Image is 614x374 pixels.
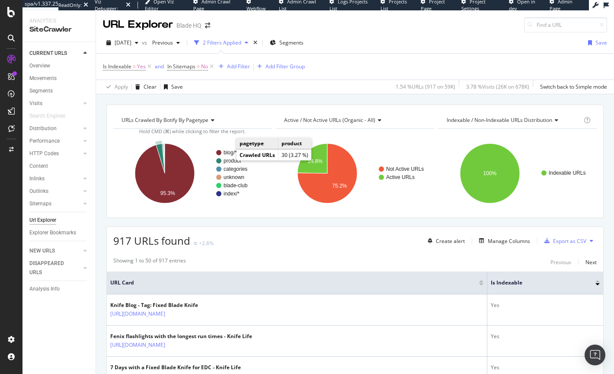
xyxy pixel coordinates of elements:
div: Inlinks [29,174,45,183]
div: NEW URLS [29,246,55,256]
div: 7 Days with a Fixed Blade Knife for EDC - Knife Life [110,364,241,371]
a: Outlinks [29,187,81,196]
a: Explorer Bookmarks [29,228,90,237]
a: HTTP Codes [29,149,81,158]
h4: Indexable / Non-Indexable URLs Distribution [445,113,582,127]
text: 100% [483,170,496,176]
div: Yes [491,364,600,371]
a: Overview [29,61,90,70]
div: Next [585,259,597,266]
div: 1.54 % URLs ( 917 on 59K ) [396,83,455,90]
a: DISAPPEARED URLS [29,259,81,277]
text: blog/* [224,150,237,156]
text: product [224,158,241,164]
button: Manage Columns [476,236,530,246]
div: ReadOnly: [58,2,82,9]
button: Clear [132,80,157,94]
a: Search Engines [29,112,74,121]
div: and [155,63,164,70]
div: Save [595,39,607,46]
text: Not Active URLs [386,166,424,172]
a: Analysis Info [29,284,90,294]
div: Clear [144,83,157,90]
text: Active URLs [386,174,415,180]
div: Add Filter Group [265,63,305,70]
div: A chart. [276,136,432,211]
text: 24.8% [308,158,323,164]
div: Movements [29,74,57,83]
span: Yes [137,61,146,73]
div: Segments [29,86,53,96]
span: Indexable / Non-Indexable URLs distribution [447,116,552,124]
span: No [201,61,208,73]
div: Previous [550,259,571,266]
div: arrow-right-arrow-left [205,22,210,29]
a: Sitemaps [29,199,81,208]
a: NEW URLS [29,246,81,256]
td: 30 (3.27 %) [278,150,312,161]
text: blade-club [224,182,248,189]
td: Crawled URLs [237,150,278,161]
div: Overview [29,61,50,70]
span: URLs Crawled By Botify By pagetype [122,116,208,124]
div: Analysis Info [29,284,60,294]
td: pagetype [237,138,278,149]
button: Create alert [424,234,465,248]
span: vs [142,39,149,46]
span: In Sitemaps [167,63,195,70]
button: Save [585,36,607,50]
a: Inlinks [29,174,81,183]
div: Content [29,162,48,171]
text: 75.2% [332,183,347,189]
div: Yes [491,301,600,309]
span: = [197,63,200,70]
button: and [155,62,164,70]
div: Open Intercom Messenger [585,345,605,365]
svg: A chart. [438,136,595,211]
div: Yes [491,332,600,340]
div: Analytics [29,17,89,25]
div: Fenix flashlights with the longest run times - Knife Life [110,332,252,340]
div: Search Engines [29,112,65,121]
div: HTTP Codes [29,149,59,158]
button: Previous [550,257,571,267]
a: Url Explorer [29,216,90,225]
div: Visits [29,99,42,108]
div: Outlinks [29,187,48,196]
a: [URL][DOMAIN_NAME] [110,341,165,349]
h4: URLs Crawled By Botify By pagetype [120,113,264,127]
h4: Active / Not Active URLs [282,113,426,127]
button: [DATE] [103,36,142,50]
a: Performance [29,137,81,146]
span: URL Card [110,279,477,287]
div: Blade HQ [176,21,201,30]
div: Explorer Bookmarks [29,228,76,237]
div: Sitemaps [29,199,51,208]
div: URL Explorer [103,17,173,32]
span: 917 URLs found [113,233,190,248]
div: Export as CSV [553,237,586,245]
td: product [278,138,312,149]
button: Add Filter Group [254,61,305,72]
span: Is Indexable [491,279,582,287]
button: 2 Filters Applied [191,36,252,50]
text: Indexable URLs [549,170,585,176]
div: +2.8% [199,240,214,247]
svg: A chart. [113,136,270,211]
span: Previous [149,39,173,46]
button: Export as CSV [541,234,586,248]
div: Manage Columns [488,237,530,245]
div: CURRENT URLS [29,49,67,58]
div: SiteCrawler [29,25,89,35]
a: Distribution [29,124,81,133]
div: Create alert [436,237,465,245]
a: Movements [29,74,90,83]
div: Distribution [29,124,57,133]
span: 2025 Sep. 4th [115,39,131,46]
a: Segments [29,86,90,96]
text: 95.3% [160,190,175,196]
div: Add Filter [227,63,250,70]
div: Showing 1 to 50 of 917 entries [113,257,186,267]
